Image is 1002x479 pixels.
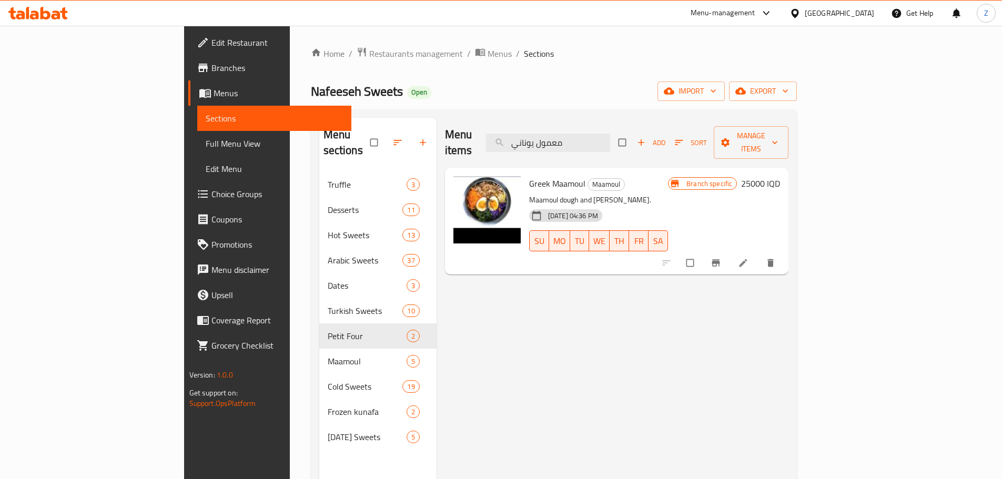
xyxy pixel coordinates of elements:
button: import [657,81,725,101]
div: Desserts11 [319,197,437,222]
span: TU [574,233,585,249]
input: search [486,134,610,152]
span: export [737,85,788,98]
span: 19 [403,382,419,392]
span: Maamoul [588,178,624,190]
span: Maamoul [328,355,407,368]
span: Greek Maamoul [529,176,585,191]
div: Dates3 [319,273,437,298]
img: Greek Maamoul [453,176,521,243]
li: / [467,47,471,60]
span: SA [653,233,664,249]
nav: breadcrumb [311,47,797,60]
span: Choice Groups [211,188,343,200]
span: Get support on: [189,386,238,400]
span: Sort sections [386,131,411,154]
span: Upsell [211,289,343,301]
span: Promotions [211,238,343,251]
button: SA [649,230,668,251]
span: Grocery Checklist [211,339,343,352]
a: Coupons [188,207,351,232]
span: Add item [634,135,668,151]
span: 11 [403,205,419,215]
h6: 25000 IQD [741,176,780,191]
h2: Menu items [445,127,474,158]
span: Select section [612,133,634,152]
span: Turkish Sweets [328,304,403,317]
span: Open [407,88,431,97]
a: Edit Menu [197,156,351,181]
span: Hot Sweets [328,229,403,241]
span: 5 [407,432,419,442]
div: Arabic Sweets37 [319,248,437,273]
span: Sections [524,47,554,60]
span: Menus [488,47,512,60]
a: Promotions [188,232,351,257]
p: Maamoul dough and [PERSON_NAME]. [529,193,668,207]
a: Menus [475,47,512,60]
span: TH [614,233,625,249]
span: Edit Restaurant [211,36,343,49]
button: WE [589,230,610,251]
a: Sections [197,106,351,131]
span: Edit Menu [206,162,343,175]
span: 1.0.0 [217,368,233,382]
span: FR [633,233,644,249]
a: Edit menu item [738,258,751,268]
span: Select all sections [364,133,386,152]
span: Manage items [722,129,780,156]
div: Cold Sweets19 [319,374,437,399]
div: Petit Four [328,330,407,342]
button: FR [629,230,649,251]
div: Truffle3 [319,172,437,197]
a: Coverage Report [188,308,351,333]
button: SU [529,230,549,251]
span: Restaurants management [369,47,463,60]
a: Support.OpsPlatform [189,396,256,410]
span: Coverage Report [211,314,343,327]
a: Menu disclaimer [188,257,351,282]
span: Desserts [328,203,403,216]
div: [DATE] Sweets5 [319,424,437,450]
button: TH [610,230,629,251]
span: 10 [403,306,419,316]
div: items [402,380,419,393]
button: TU [570,230,590,251]
div: Open [407,86,431,99]
span: 37 [403,256,419,266]
span: Full Menu View [206,137,343,150]
a: Menus [188,80,351,106]
span: WE [593,233,605,249]
span: Frozen kunafa [328,405,407,418]
span: Version: [189,368,215,382]
span: Nafeeseh Sweets [311,79,403,103]
button: delete [759,251,784,274]
span: Coupons [211,213,343,226]
div: [GEOGRAPHIC_DATA] [805,7,874,19]
a: Edit Restaurant [188,30,351,55]
button: Add [634,135,668,151]
div: Menu-management [691,7,755,19]
span: Menu disclaimer [211,263,343,276]
button: Add section [411,131,437,154]
span: Dates [328,279,407,292]
a: Branches [188,55,351,80]
span: Add [637,137,665,149]
span: 3 [407,281,419,291]
span: import [666,85,716,98]
span: Arabic Sweets [328,254,403,267]
span: [DATE] 04:36 PM [544,211,602,221]
span: Z [984,7,988,19]
div: Frozen kunafa2 [319,399,437,424]
li: / [516,47,520,60]
span: 13 [403,230,419,240]
span: MO [553,233,566,249]
span: Branches [211,62,343,74]
span: Sort [675,137,707,149]
a: Grocery Checklist [188,333,351,358]
div: items [402,203,419,216]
